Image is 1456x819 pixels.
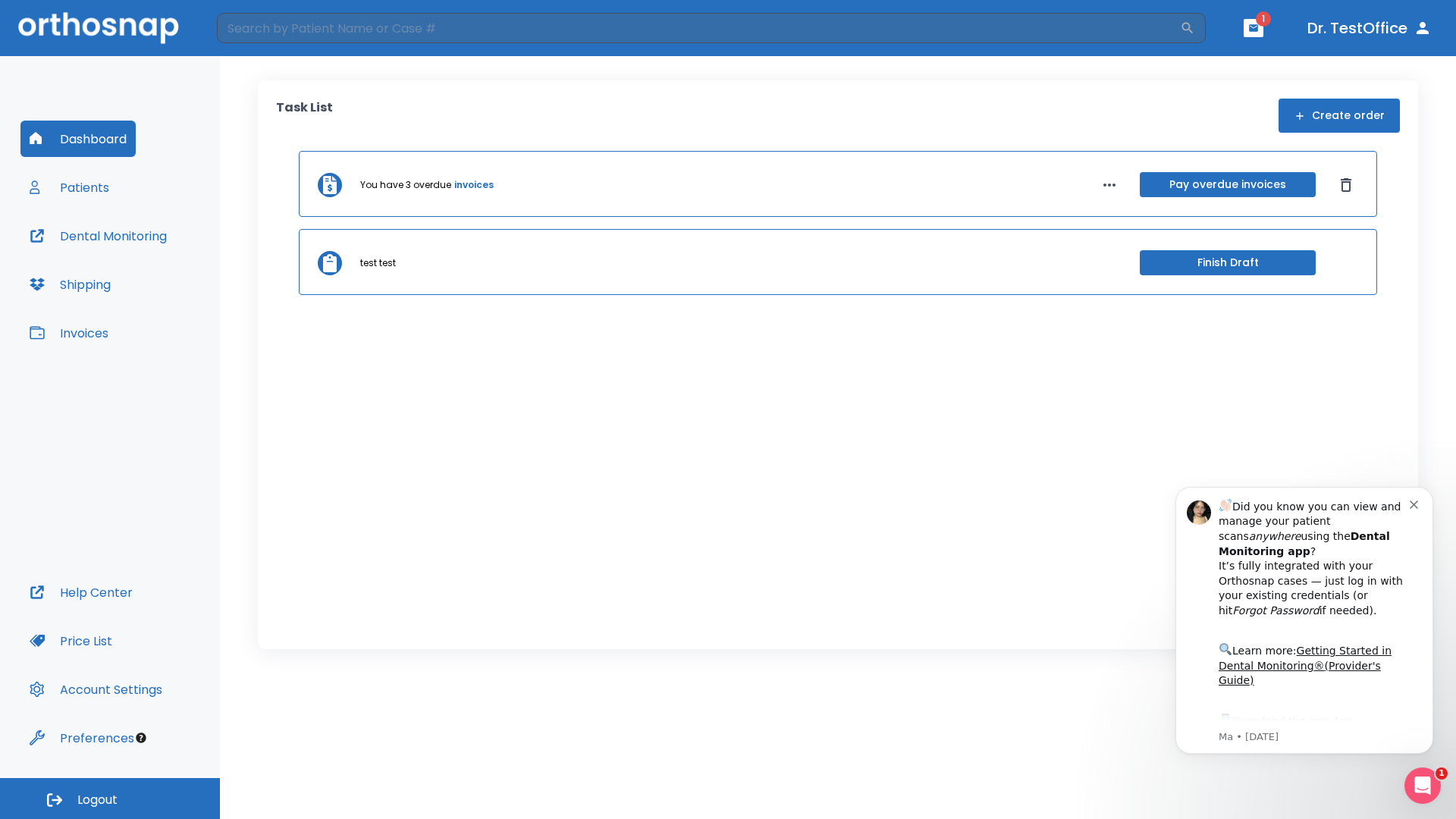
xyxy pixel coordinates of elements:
[1279,99,1400,133] button: Create order
[360,178,451,192] p: You have 3 overdue
[134,731,148,745] div: Tooltip anchor
[77,792,118,808] span: Logout
[454,178,494,192] a: invoices
[360,256,396,270] p: test test
[20,720,143,756] button: Preferences
[217,13,1180,43] input: Search by Patient Name or Case #
[20,623,121,659] button: Price List
[20,671,171,708] button: Account Settings
[20,121,136,157] button: Dashboard
[20,218,176,254] button: Dental Monitoring
[1436,767,1448,780] span: 1
[1256,11,1271,27] span: 1
[1301,14,1438,42] button: Dr. TestOffice
[1153,468,1456,811] iframe: Intercom notifications message
[20,169,118,206] button: Patients
[18,12,179,43] img: Orthosnap
[1140,250,1316,275] button: Finish Draft
[20,266,120,303] button: Shipping
[1334,173,1358,197] button: Dismiss
[276,99,333,133] p: Task List
[1404,767,1441,804] iframe: Intercom live chat
[1140,172,1316,197] button: Pay overdue invoices
[20,574,142,610] button: Help Center
[20,315,118,351] button: Invoices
